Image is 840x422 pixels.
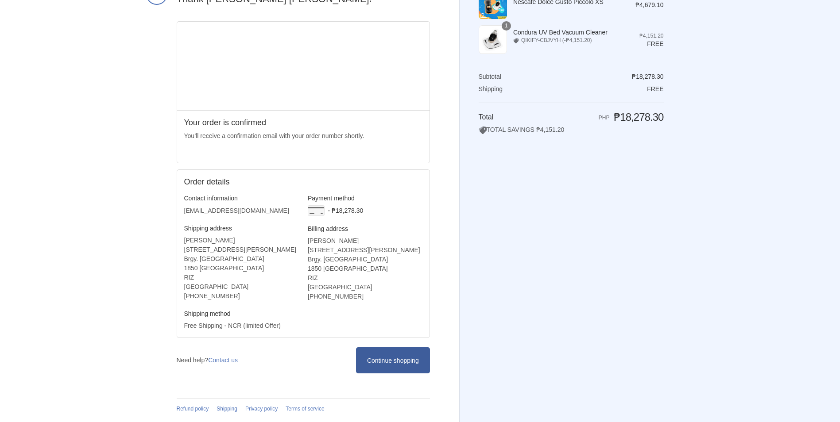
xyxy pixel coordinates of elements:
h3: Billing address [308,225,422,233]
h2: Your order is confirmed [184,118,422,128]
a: Refund policy [177,406,209,412]
bdo: [EMAIL_ADDRESS][DOMAIN_NAME] [184,207,289,214]
span: Total [479,113,494,121]
span: Free [647,85,663,92]
img: Condura UV Bed Vacuum Cleaner [479,25,507,54]
span: QIKIFY-CBJVYH (-₱4,151.20) [521,36,592,44]
span: ₱4,151.20 [536,126,565,133]
span: Continue shopping [367,357,419,364]
address: [PERSON_NAME] [STREET_ADDRESS][PERSON_NAME] Brgy. [GEOGRAPHIC_DATA] 1850 [GEOGRAPHIC_DATA] RIZ [G... [184,236,299,301]
del: ₱4,151.20 [639,33,664,39]
a: Privacy policy [245,406,278,412]
address: [PERSON_NAME] [STREET_ADDRESS][PERSON_NAME] Brgy. [GEOGRAPHIC_DATA] 1850 [GEOGRAPHIC_DATA] RIZ [G... [308,236,422,301]
iframe: Google map displaying pin point of shipping address: San Mateo, Rizal [177,22,430,110]
a: Shipping [217,406,237,412]
span: - ₱18,278.30 [328,207,363,214]
a: Contact us [208,357,238,364]
span: ₱18,278.30 [614,111,663,123]
p: Free Shipping - NCR (limited Offer) [184,321,299,330]
span: Shipping [479,85,503,92]
a: Terms of service [286,406,324,412]
h3: Shipping method [184,310,299,318]
span: 1 [502,21,511,31]
p: Need help? [177,356,238,365]
h2: Order details [184,177,303,187]
span: Condura UV Bed Vacuum Cleaner [513,28,619,36]
span: ₱4,679.10 [635,1,664,8]
span: ₱18,278.30 [632,73,663,80]
span: TOTAL SAVINGS [479,126,534,133]
th: Subtotal [479,73,578,81]
span: Free [647,40,663,47]
span: PHP [599,115,610,121]
a: Continue shopping [356,347,430,373]
h3: Payment method [308,194,422,202]
h3: Shipping address [184,224,299,232]
h3: Contact information [184,194,299,202]
p: You’ll receive a confirmation email with your order number shortly. [184,131,422,141]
